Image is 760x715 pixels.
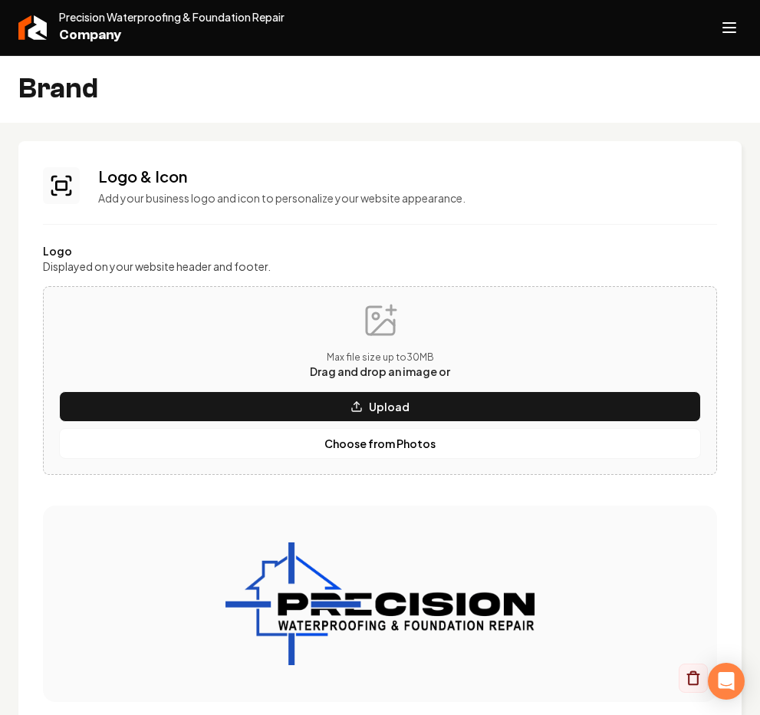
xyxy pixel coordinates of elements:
[98,190,717,206] p: Add your business logo and icon to personalize your website appearance.
[59,25,285,46] span: Company
[18,15,47,40] img: Rebolt Logo
[324,436,436,451] p: Choose from Photos
[98,166,717,187] h3: Logo & Icon
[18,74,98,104] h2: Brand
[74,542,686,665] img: Logo
[708,663,745,700] div: Open Intercom Messenger
[369,399,410,414] p: Upload
[310,364,450,378] span: Drag and drop an image or
[310,351,450,364] p: Max file size up to 30 MB
[59,428,701,459] button: Choose from Photos
[711,9,748,46] button: Open navigation menu
[43,243,717,259] label: Logo
[59,391,701,422] button: Upload
[43,259,717,274] label: Displayed on your website header and footer.
[59,9,285,25] span: Precision Waterproofing & Foundation Repair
